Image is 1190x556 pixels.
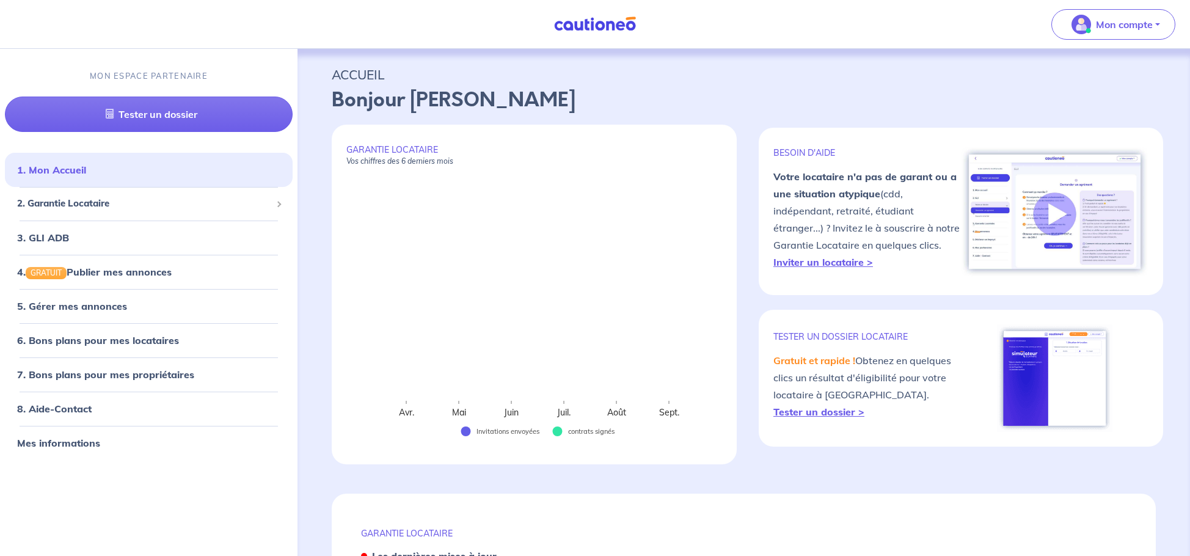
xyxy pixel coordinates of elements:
[17,334,179,346] a: 6. Bons plans pour mes locataires
[557,407,571,418] text: Juil.
[773,256,873,268] a: Inviter un locataire >
[1096,17,1153,32] p: Mon compte
[17,368,194,381] a: 7. Bons plans pour mes propriétaires
[659,407,679,418] text: Sept.
[773,147,961,158] p: BESOIN D'AIDE
[361,528,1126,539] p: GARANTIE LOCATAIRE
[1051,9,1175,40] button: illu_account_valid_menu.svgMon compte
[773,406,864,418] a: Tester un dossier >
[17,266,172,278] a: 4.GRATUITPublier mes annonces
[17,437,100,449] a: Mes informations
[503,407,519,418] text: Juin
[773,168,961,271] p: (cdd, indépendant, retraité, étudiant étranger...) ? Invitez le à souscrire à notre Garantie Loca...
[5,192,293,216] div: 2. Garantie Locataire
[607,407,626,418] text: Août
[961,147,1148,277] img: video-gli-zero.jpg
[17,197,271,211] span: 2. Garantie Locataire
[5,97,293,132] a: Tester un dossier
[346,156,453,166] em: Vos chiffres des 6 derniers mois
[346,144,722,166] p: GARANTIE LOCATAIRE
[5,328,293,353] div: 6. Bons plans pour mes locataires
[90,70,208,82] p: MON ESPACE PARTENAIRE
[17,232,69,244] a: 3. GLI ADB
[5,294,293,318] div: 5. Gérer mes annonces
[332,64,1156,86] p: ACCUEIL
[17,300,127,312] a: 5. Gérer mes annonces
[5,431,293,455] div: Mes informations
[17,403,92,415] a: 8. Aide-Contact
[5,158,293,182] div: 1. Mon Accueil
[773,352,961,420] p: Obtenez en quelques clics un résultat d'éligibilité pour votre locataire à [GEOGRAPHIC_DATA].
[399,407,414,418] text: Avr.
[5,225,293,250] div: 3. GLI ADB
[773,170,957,200] strong: Votre locataire n'a pas de garant ou a une situation atypique
[5,362,293,387] div: 7. Bons plans pour mes propriétaires
[549,16,641,32] img: Cautioneo
[997,324,1112,432] img: simulateur.png
[1071,15,1091,34] img: illu_account_valid_menu.svg
[773,354,855,367] em: Gratuit et rapide !
[5,260,293,284] div: 4.GRATUITPublier mes annonces
[5,397,293,421] div: 8. Aide-Contact
[332,86,1156,115] p: Bonjour [PERSON_NAME]
[773,331,961,342] p: TESTER un dossier locataire
[17,164,86,176] a: 1. Mon Accueil
[452,407,466,418] text: Mai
